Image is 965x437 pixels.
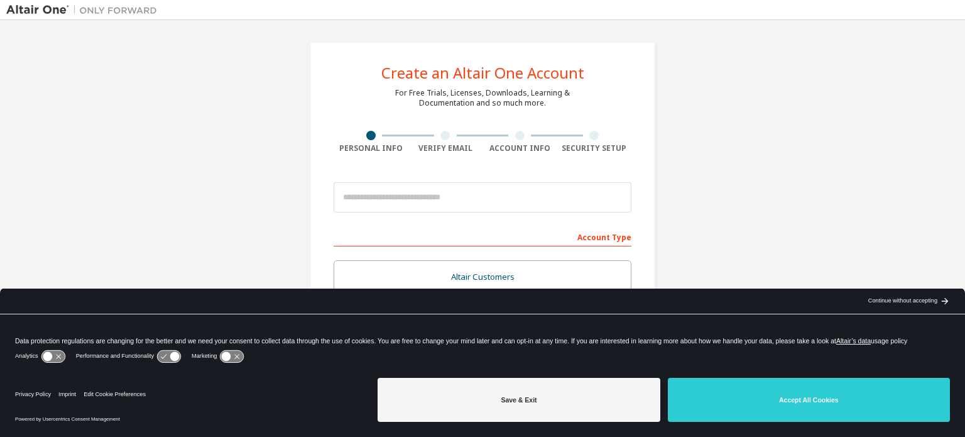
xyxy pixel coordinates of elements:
div: For existing customers looking to access software downloads, HPC resources, community, trainings ... [342,286,623,306]
div: Account Info [482,143,557,153]
img: Altair One [6,4,163,16]
div: Account Type [334,226,631,246]
div: Verify Email [408,143,483,153]
div: Personal Info [334,143,408,153]
div: Security Setup [557,143,632,153]
div: For Free Trials, Licenses, Downloads, Learning & Documentation and so much more. [395,88,570,108]
div: Create an Altair One Account [381,65,584,80]
div: Altair Customers [342,268,623,286]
